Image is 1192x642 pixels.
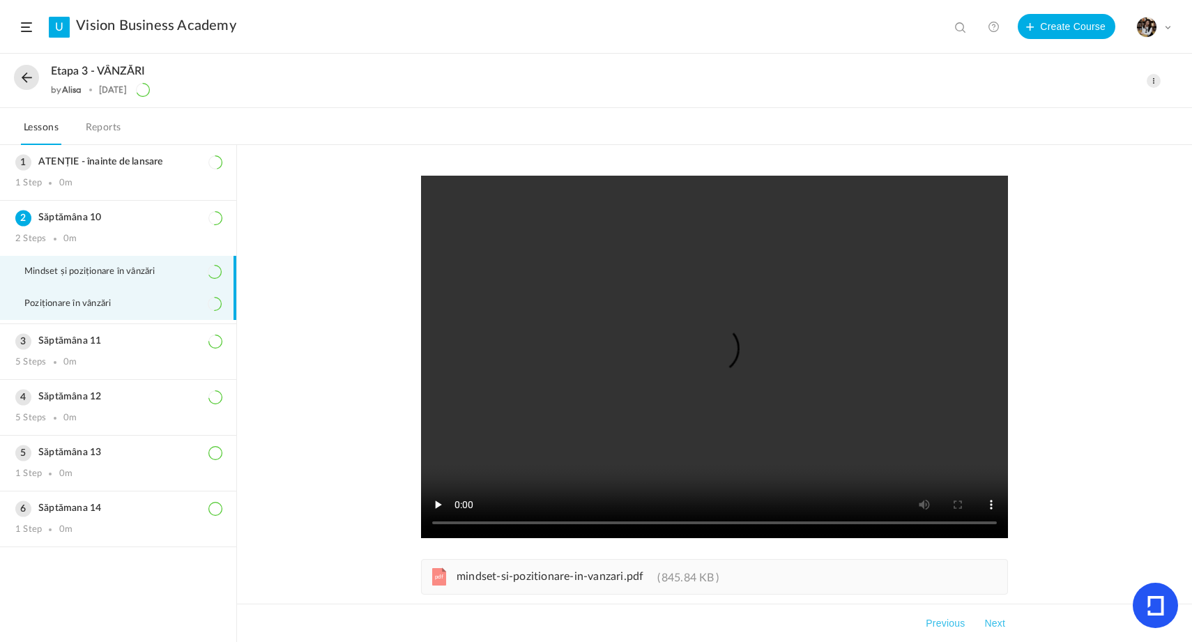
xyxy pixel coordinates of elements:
div: 0m [63,357,77,368]
a: Reports [83,119,124,145]
h3: Săptămâna 13 [15,447,221,459]
span: 845.84 KB [657,572,719,583]
div: 1 Step [15,524,42,535]
div: 0m [63,413,77,424]
img: tempimagehs7pti.png [1137,17,1156,37]
button: Previous [923,615,968,632]
div: 2 Steps [15,234,46,245]
div: 0m [59,468,72,480]
div: 5 Steps [15,357,46,368]
div: 0m [59,524,72,535]
div: [DATE] [99,85,127,95]
a: U [49,17,70,38]
div: 1 Step [15,178,42,189]
span: Etapa 3 - VÂNZĂRI [51,65,145,78]
h3: ATENȚIE - înainte de lansare [15,156,221,168]
span: mindset-si-pozitionare-in-vanzari.pdf [457,571,643,582]
h3: Săptămâna 11 [15,335,221,347]
h3: Săptămana 14 [15,503,221,514]
div: 0m [63,234,77,245]
div: 0m [59,178,72,189]
div: 1 Step [15,468,42,480]
span: Mindset și poziționare în vânzări [24,266,173,277]
cite: pdf [432,568,446,586]
div: 5 Steps [15,413,46,424]
a: Vision Business Academy [76,17,236,34]
span: Poziționare în vânzări [24,298,128,309]
div: by [51,85,82,95]
a: Alisa [62,84,82,95]
h3: Săptămâna 12 [15,391,221,403]
button: Next [981,615,1008,632]
button: Create Course [1018,14,1115,39]
h3: Săptămâna 10 [15,212,221,224]
a: Lessons [21,119,61,145]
